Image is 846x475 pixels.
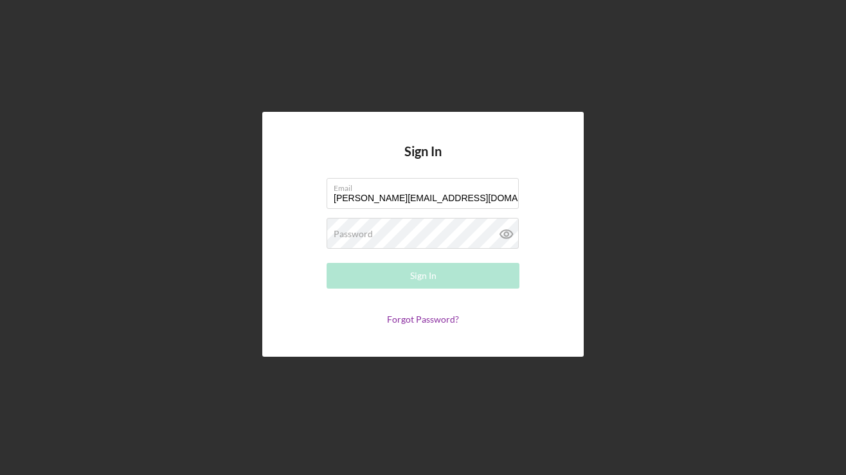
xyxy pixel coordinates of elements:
[410,263,437,289] div: Sign In
[334,179,519,193] label: Email
[404,144,442,178] h4: Sign In
[327,263,519,289] button: Sign In
[334,229,373,239] label: Password
[387,314,459,325] a: Forgot Password?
